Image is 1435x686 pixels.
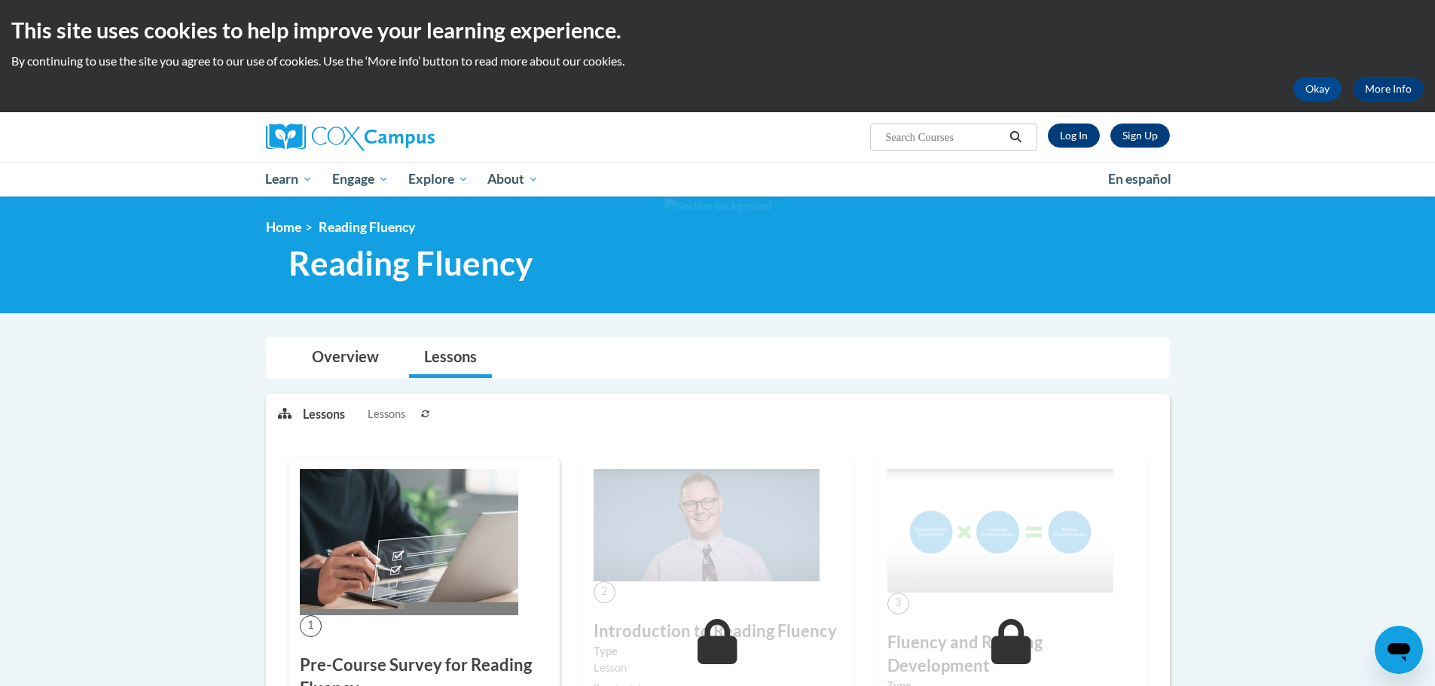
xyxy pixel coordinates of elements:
span: 1 [300,615,322,637]
img: Cox Campus [266,123,435,151]
span: 3 [887,593,909,614]
label: Type [594,643,842,660]
button: Okay [1293,77,1342,101]
a: Learn [256,162,323,197]
span: En español [1108,171,1171,187]
span: Lessons [368,406,405,422]
a: Log In [1048,123,1100,148]
input: Search Courses [884,128,1004,146]
div: Main menu [243,162,1192,197]
iframe: Button to launch messaging window [1375,626,1423,674]
a: Explore [398,162,478,197]
span: Explore [408,170,469,188]
span: Reading Fluency [289,243,533,283]
img: Course Image [594,469,820,581]
span: About [487,170,539,188]
p: Lessons [303,406,345,422]
a: En español [1098,163,1181,195]
h2: This site uses cookies to help improve your learning experience. [11,15,1424,45]
span: Reading Fluency [319,219,415,235]
h3: Introduction to Reading Fluency [594,620,842,643]
a: Home [266,219,301,235]
a: Overview [297,338,394,378]
h3: Fluency and Reading Development [887,631,1136,678]
a: Engage [322,162,398,197]
span: Learn [265,170,313,188]
a: Cox Campus [266,123,552,151]
a: More Info [1353,77,1424,101]
img: Section background [664,198,771,215]
span: 2 [594,581,615,603]
div: Lesson [594,660,842,676]
a: About [478,162,548,197]
a: Register [1110,123,1170,148]
a: Lessons [409,338,492,378]
img: Course Image [887,469,1113,593]
img: Course Image [300,469,518,615]
p: By continuing to use the site you agree to our use of cookies. Use the ‘More info’ button to read... [11,53,1424,69]
button: Search [1004,128,1027,146]
span: Engage [332,170,389,188]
